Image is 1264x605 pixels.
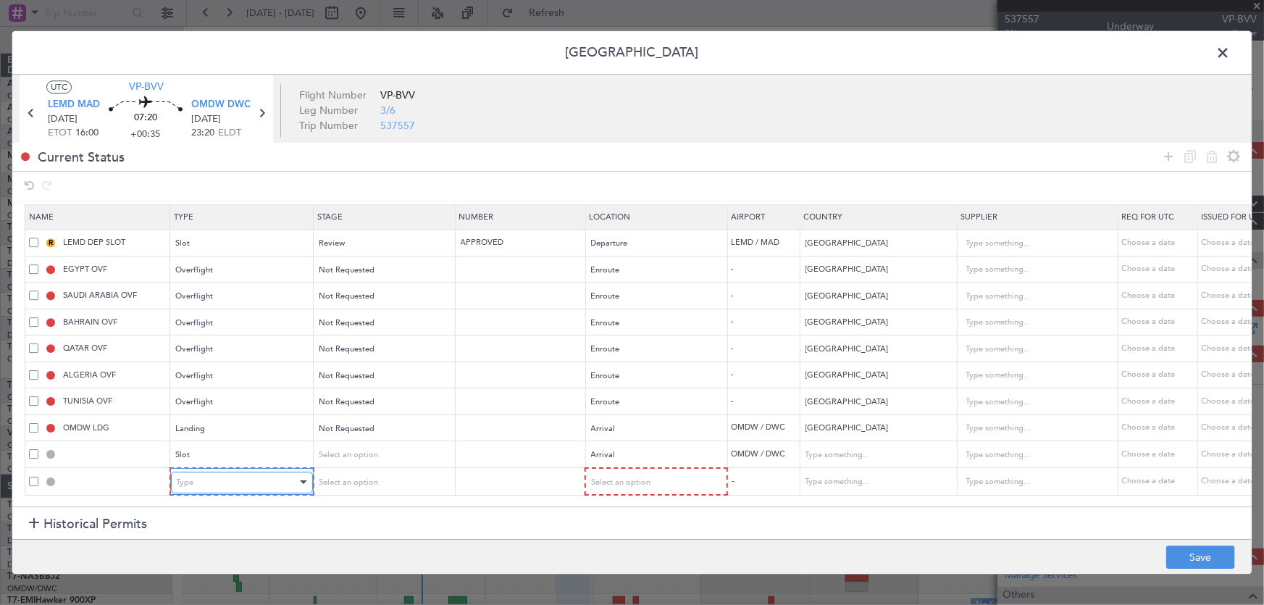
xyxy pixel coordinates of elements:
input: Type something... [966,444,1097,466]
span: Req For Utc [1122,212,1175,222]
input: Type something... [966,391,1097,413]
div: Choose a date [1122,237,1197,249]
div: Choose a date [1122,476,1197,488]
div: Choose a date [1122,396,1197,408]
button: Save [1166,546,1235,569]
header: [GEOGRAPHIC_DATA] [12,31,1252,75]
div: Choose a date [1122,290,1197,302]
div: Choose a date [1122,370,1197,382]
input: Type something... [966,365,1097,387]
div: Choose a date [1122,317,1197,329]
input: Type something... [966,418,1097,440]
div: Choose a date [1122,422,1197,435]
input: Type something... [966,312,1097,334]
span: Supplier [961,212,998,222]
input: Type something... [966,472,1097,493]
div: Choose a date [1122,343,1197,355]
input: Type something... [966,285,1097,307]
input: Type something... [966,259,1097,281]
div: Choose a date [1122,448,1197,461]
input: Type something... [966,338,1097,360]
div: Choose a date [1122,264,1197,276]
input: Type something... [966,233,1097,254]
